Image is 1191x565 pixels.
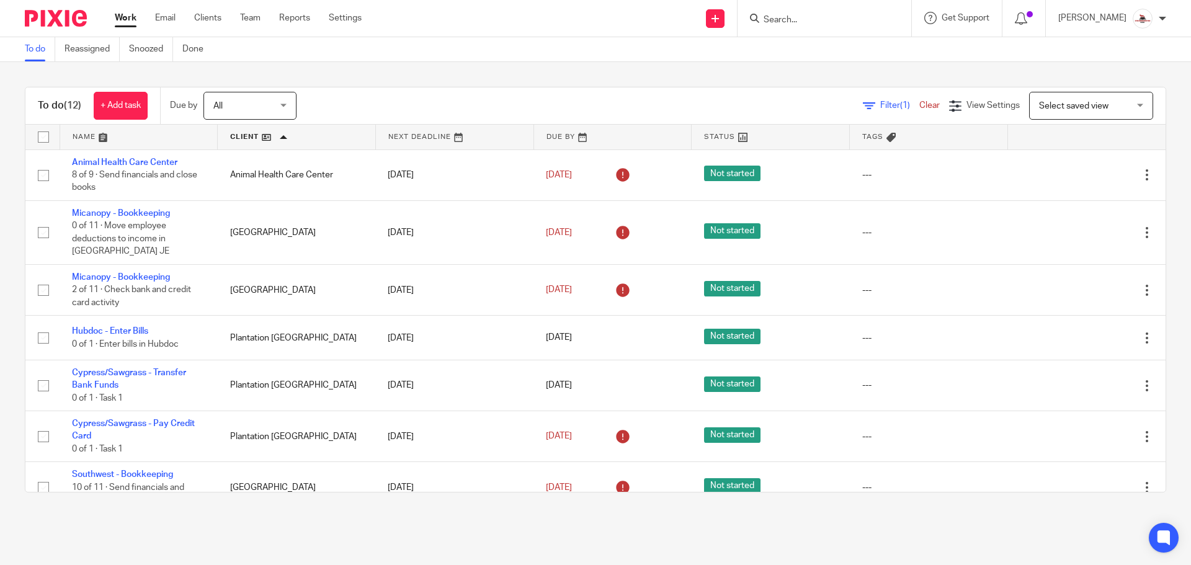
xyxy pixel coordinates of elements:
[862,332,996,344] div: ---
[862,169,996,181] div: ---
[218,149,376,200] td: Animal Health Care Center
[218,462,376,513] td: [GEOGRAPHIC_DATA]
[862,481,996,494] div: ---
[546,432,572,441] span: [DATE]
[900,101,910,110] span: (1)
[880,101,919,110] span: Filter
[704,223,761,239] span: Not started
[862,133,883,140] span: Tags
[213,102,223,110] span: All
[762,15,874,26] input: Search
[704,281,761,296] span: Not started
[546,171,572,179] span: [DATE]
[862,430,996,443] div: ---
[72,445,123,453] span: 0 of 1 · Task 1
[72,327,148,336] a: Hubdoc - Enter Bills
[862,226,996,239] div: ---
[375,360,533,411] td: [DATE]
[170,99,197,112] p: Due by
[218,265,376,316] td: [GEOGRAPHIC_DATA]
[279,12,310,24] a: Reports
[240,12,261,24] a: Team
[218,411,376,462] td: Plantation [GEOGRAPHIC_DATA]
[72,419,195,440] a: Cypress/Sawgrass - Pay Credit Card
[375,316,533,360] td: [DATE]
[129,37,173,61] a: Snoozed
[546,228,572,237] span: [DATE]
[862,284,996,296] div: ---
[704,427,761,443] span: Not started
[72,483,184,505] span: 10 of 11 · Send financials and close books
[194,12,221,24] a: Clients
[218,360,376,411] td: Plantation [GEOGRAPHIC_DATA]
[375,149,533,200] td: [DATE]
[375,462,533,513] td: [DATE]
[375,200,533,264] td: [DATE]
[1058,12,1126,24] p: [PERSON_NAME]
[25,10,87,27] img: Pixie
[72,222,169,256] span: 0 of 11 · Move employee deductions to income in [GEOGRAPHIC_DATA] JE
[218,316,376,360] td: Plantation [GEOGRAPHIC_DATA]
[72,394,123,403] span: 0 of 1 · Task 1
[704,166,761,181] span: Not started
[72,368,186,389] a: Cypress/Sawgrass - Transfer Bank Funds
[115,12,136,24] a: Work
[704,376,761,392] span: Not started
[375,411,533,462] td: [DATE]
[919,101,940,110] a: Clear
[546,334,572,342] span: [DATE]
[38,99,81,112] h1: To do
[862,379,996,391] div: ---
[218,200,376,264] td: [GEOGRAPHIC_DATA]
[546,286,572,295] span: [DATE]
[25,37,55,61] a: To do
[72,273,170,282] a: Micanopy - Bookkeeping
[72,470,173,479] a: Southwest - Bookkeeping
[155,12,176,24] a: Email
[72,340,179,349] span: 0 of 1 · Enter bills in Hubdoc
[546,381,572,389] span: [DATE]
[704,478,761,494] span: Not started
[966,101,1020,110] span: View Settings
[72,158,177,167] a: Animal Health Care Center
[546,483,572,492] span: [DATE]
[704,329,761,344] span: Not started
[1039,102,1108,110] span: Select saved view
[329,12,362,24] a: Settings
[65,37,120,61] a: Reassigned
[182,37,213,61] a: Done
[375,265,533,316] td: [DATE]
[94,92,148,120] a: + Add task
[1133,9,1153,29] img: EtsyProfilePhoto.jpg
[72,171,197,192] span: 8 of 9 · Send financials and close books
[942,14,989,22] span: Get Support
[72,286,191,308] span: 2 of 11 · Check bank and credit card activity
[72,209,170,218] a: Micanopy - Bookkeeping
[64,100,81,110] span: (12)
